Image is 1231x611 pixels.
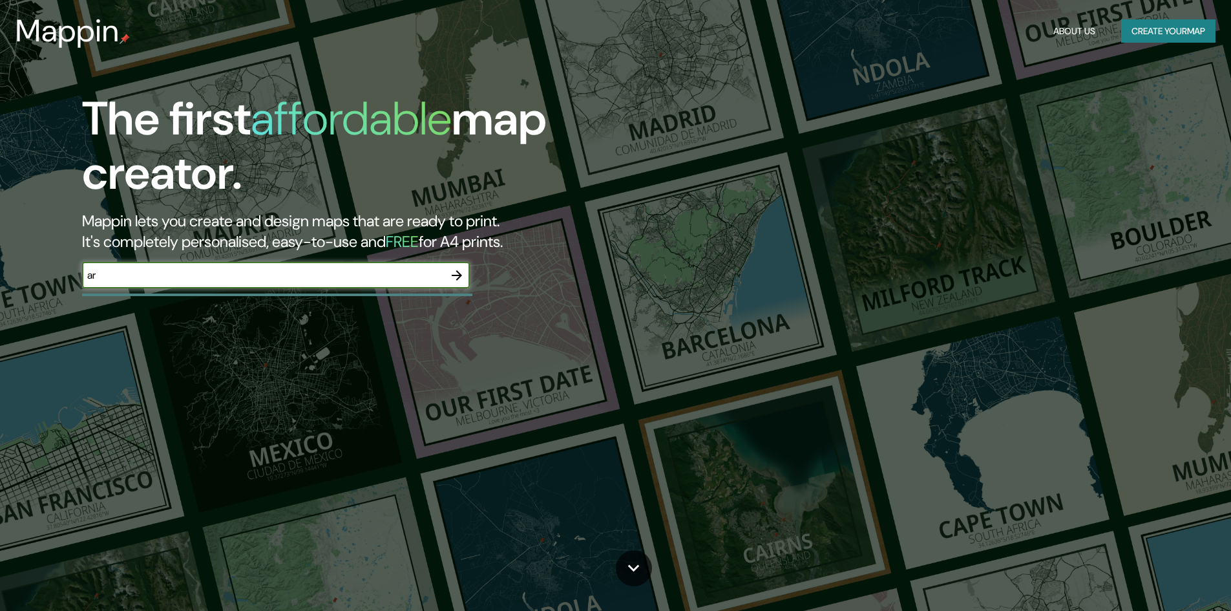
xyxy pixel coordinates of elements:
h5: FREE [386,231,419,252]
button: Create yourmap [1121,19,1215,43]
img: mappin-pin [120,34,130,44]
button: About Us [1048,19,1100,43]
h1: affordable [251,89,452,149]
h3: Mappin [16,13,120,49]
h2: Mappin lets you create and design maps that are ready to print. It's completely personalised, eas... [82,211,698,252]
iframe: Help widget launcher [1116,561,1217,597]
input: Choose your favourite place [82,268,444,283]
h1: The first map creator. [82,92,698,211]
